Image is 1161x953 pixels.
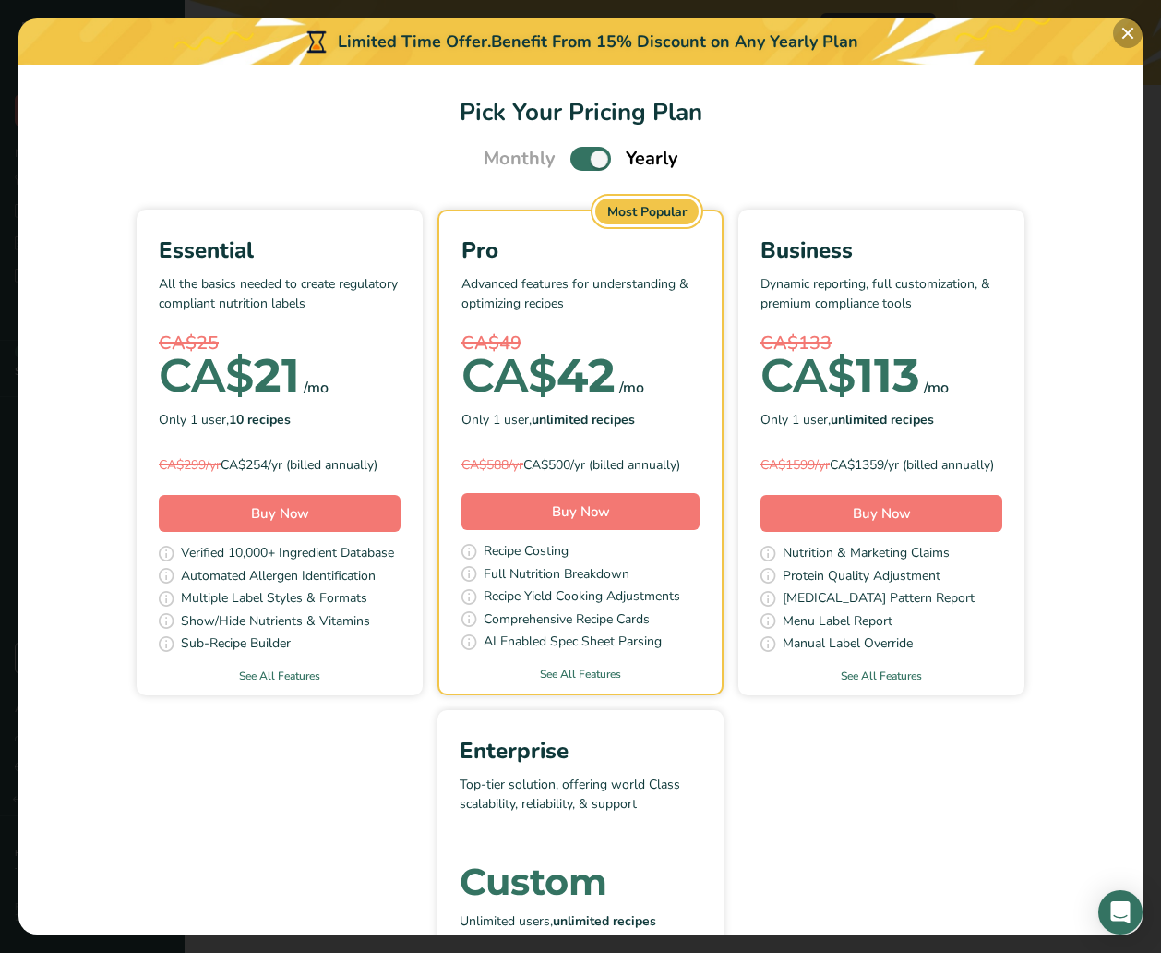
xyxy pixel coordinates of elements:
span: Monthly [484,145,556,173]
div: Custom [460,863,701,900]
span: Verified 10,000+ Ingredient Database [181,543,394,566]
b: unlimited recipes [553,912,656,930]
span: Protein Quality Adjustment [783,566,940,589]
span: Unlimited users, [460,911,656,931]
span: Automated Allergen Identification [181,566,376,589]
button: Buy Now [159,495,401,532]
span: Multiple Label Styles & Formats [181,588,367,611]
span: Only 1 user, [760,410,934,429]
span: Buy Now [552,502,610,521]
a: See All Features [738,668,1024,684]
span: Show/Hide Nutrients & Vitamins [181,611,370,634]
button: Buy Now [461,493,700,530]
b: 10 recipes [229,411,291,428]
span: AI Enabled Spec Sheet Parsing [484,632,662,655]
div: CA$133 [760,330,1002,357]
span: CA$1599/yr [760,456,830,474]
span: [MEDICAL_DATA] Pattern Report [783,588,975,611]
p: Top-tier solution, offering world Class scalability, reliability, & support [460,775,701,830]
div: 113 [760,357,920,394]
span: Recipe Costing [484,541,569,564]
span: Recipe Yield Cooking Adjustments [484,586,680,609]
div: Limited Time Offer. [18,18,1143,65]
div: Business [760,234,1002,267]
b: unlimited recipes [831,411,934,428]
div: Essential [159,234,401,267]
span: CA$588/yr [461,456,523,474]
a: See All Features [439,666,722,682]
span: Only 1 user, [159,410,291,429]
span: CA$299/yr [159,456,221,474]
a: See All Features [137,668,423,684]
div: Pro [461,234,700,267]
span: Menu Label Report [783,611,892,634]
span: Buy Now [853,504,911,523]
div: Benefit From 15% Discount on Any Yearly Plan [491,30,858,54]
button: Buy Now [760,495,1002,532]
span: Buy Now [251,504,309,523]
span: Sub-Recipe Builder [181,633,291,657]
p: Advanced features for understanding & optimizing recipes [461,274,700,330]
div: 21 [159,357,300,394]
span: CA$ [159,347,254,404]
div: 42 [461,357,616,394]
div: CA$254/yr (billed annually) [159,455,401,475]
b: unlimited recipes [532,411,635,428]
span: Nutrition & Marketing Claims [783,543,950,566]
span: Only 1 user, [461,410,635,429]
div: CA$500/yr (billed annually) [461,455,700,475]
span: Comprehensive Recipe Cards [484,609,650,633]
span: Full Nutrition Breakdown [484,564,629,587]
div: CA$25 [159,330,401,357]
div: /mo [304,377,329,399]
div: CA$1359/yr (billed annually) [760,455,1002,475]
div: Open Intercom Messenger [1098,890,1143,935]
h1: Pick Your Pricing Plan [41,94,1120,130]
span: CA$ [760,347,856,404]
div: Enterprise [460,734,701,767]
p: Dynamic reporting, full customization, & premium compliance tools [760,274,1002,330]
span: CA$ [461,347,557,404]
p: All the basics needed to create regulatory compliant nutrition labels [159,274,401,330]
span: Manual Label Override [783,633,913,657]
div: CA$49 [461,330,700,357]
span: Yearly [626,145,678,173]
div: Most Popular [595,199,699,224]
div: /mo [619,377,644,399]
div: /mo [924,377,949,399]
